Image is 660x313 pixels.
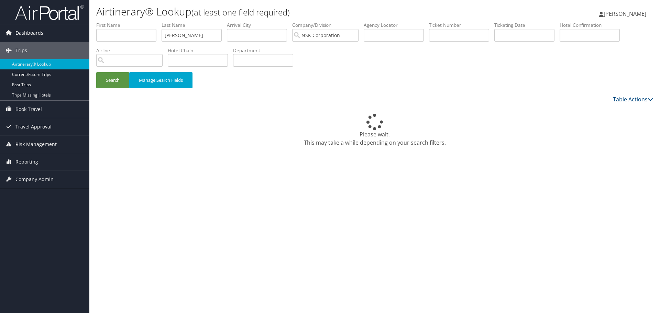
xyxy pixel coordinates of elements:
[15,118,52,135] span: Travel Approval
[96,22,162,29] label: First Name
[15,42,27,59] span: Trips
[292,22,364,29] label: Company/Division
[191,7,290,18] small: (at least one field required)
[560,22,625,29] label: Hotel Confirmation
[15,136,57,153] span: Risk Management
[15,171,54,188] span: Company Admin
[599,3,653,24] a: [PERSON_NAME]
[96,114,653,147] div: Please wait. This may take a while depending on your search filters.
[168,47,233,54] label: Hotel Chain
[227,22,292,29] label: Arrival City
[15,24,43,42] span: Dashboards
[96,72,129,88] button: Search
[364,22,429,29] label: Agency Locator
[129,72,192,88] button: Manage Search Fields
[15,153,38,170] span: Reporting
[429,22,494,29] label: Ticket Number
[96,47,168,54] label: Airline
[162,22,227,29] label: Last Name
[15,101,42,118] span: Book Travel
[613,96,653,103] a: Table Actions
[96,4,467,19] h1: Airtinerary® Lookup
[233,47,298,54] label: Department
[604,10,646,18] span: [PERSON_NAME]
[15,4,84,21] img: airportal-logo.png
[494,22,560,29] label: Ticketing Date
